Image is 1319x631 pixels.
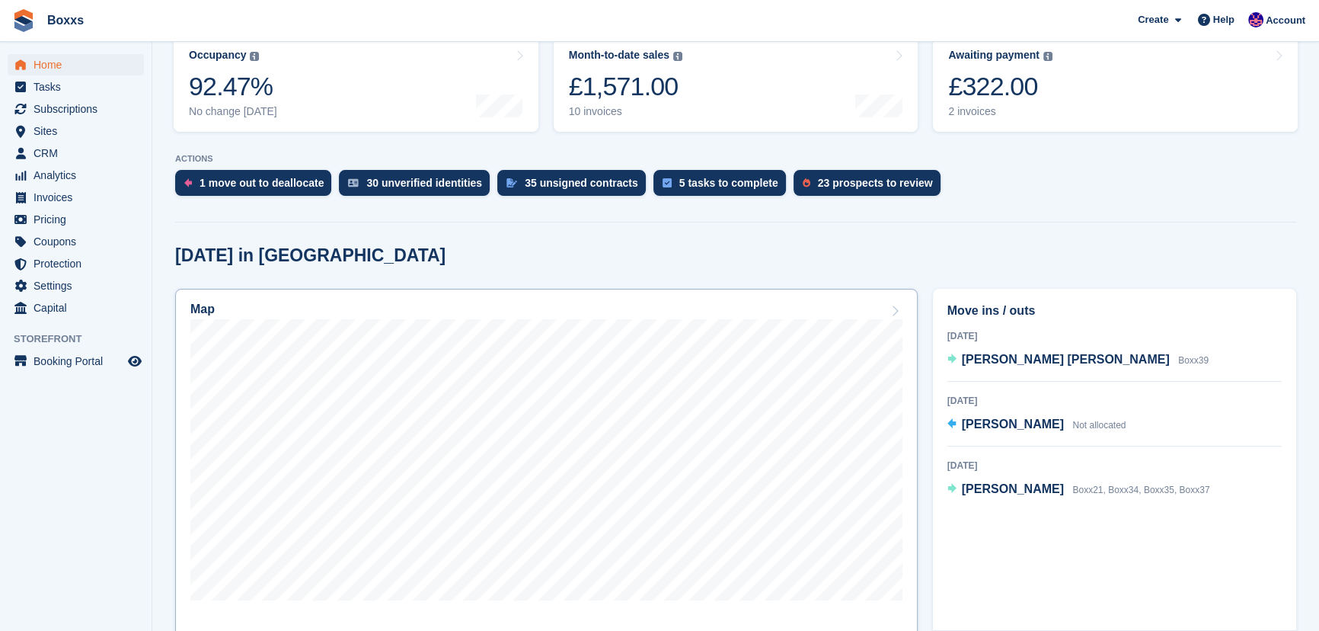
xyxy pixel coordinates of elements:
h2: Move ins / outs [947,302,1282,320]
a: Month-to-date sales £1,571.00 10 invoices [554,35,918,132]
a: [PERSON_NAME] Not allocated [947,415,1126,435]
a: 23 prospects to review [794,170,948,203]
img: Jamie Malcolm [1248,12,1263,27]
a: menu [8,54,144,75]
a: 35 unsigned contracts [497,170,653,203]
img: task-75834270c22a3079a89374b754ae025e5fb1db73e45f91037f5363f120a921f8.svg [663,178,672,187]
a: 30 unverified identities [339,170,497,203]
span: Coupons [34,231,125,252]
a: menu [8,253,144,274]
span: Analytics [34,165,125,186]
a: menu [8,143,144,164]
div: £322.00 [948,71,1052,102]
span: CRM [34,143,125,164]
a: Occupancy 92.47% No change [DATE] [174,35,538,132]
div: [DATE] [947,459,1282,472]
a: menu [8,120,144,142]
a: [PERSON_NAME] [PERSON_NAME] Boxx39 [947,351,1209,370]
div: 10 invoices [569,105,682,118]
img: verify_identity-adf6edd0f0f0b5bbfe63781bf79b02c33cf7c696d77639b501bdc392416b5a36.svg [348,178,359,187]
div: Awaiting payment [948,49,1040,62]
img: contract_signature_icon-13c848040528278c33f63329250d36e43548de30e8caae1d1a13099fd9432cc5.svg [506,178,517,187]
a: 1 move out to deallocate [175,170,339,203]
a: menu [8,187,144,208]
a: menu [8,297,144,319]
span: Capital [34,297,125,319]
div: 1 move out to deallocate [200,177,324,189]
a: menu [8,76,144,98]
span: Tasks [34,76,125,98]
span: Subscriptions [34,98,125,120]
img: stora-icon-8386f47178a22dfd0bd8f6a31ec36ba5ce8667c1dd55bd0f319d3a0aa187defe.svg [12,9,35,32]
span: Storefront [14,332,152,347]
span: Create [1138,12,1168,27]
div: [DATE] [947,329,1282,343]
a: menu [8,98,144,120]
span: Not allocated [1072,420,1126,431]
div: No change [DATE] [189,105,277,118]
a: Boxxs [41,8,90,33]
span: Account [1266,13,1305,28]
a: [PERSON_NAME] Boxx21, Boxx34, Boxx35, Boxx37 [947,480,1210,500]
div: Month-to-date sales [569,49,669,62]
a: Preview store [126,352,144,370]
img: move_outs_to_deallocate_icon-f764333ba52eb49d3ac5e1228854f67142a1ed5810a6f6cc68b1a99e826820c5.svg [184,178,192,187]
a: menu [8,351,144,372]
h2: [DATE] in [GEOGRAPHIC_DATA] [175,245,446,266]
span: Booking Portal [34,351,125,372]
span: Sites [34,120,125,142]
a: Awaiting payment £322.00 2 invoices [933,35,1298,132]
img: icon-info-grey-7440780725fd019a000dd9b08b2336e03edf1995a4989e88bcd33f0948082b44.svg [1043,52,1052,61]
span: [PERSON_NAME] [PERSON_NAME] [962,353,1170,366]
div: 35 unsigned contracts [525,177,638,189]
span: Invoices [34,187,125,208]
span: [PERSON_NAME] [962,418,1064,431]
h2: Map [190,303,215,316]
span: Boxx39 [1178,355,1209,366]
img: icon-info-grey-7440780725fd019a000dd9b08b2336e03edf1995a4989e88bcd33f0948082b44.svg [673,52,682,61]
div: Occupancy [189,49,246,62]
span: Pricing [34,209,125,230]
div: £1,571.00 [569,71,682,102]
div: 30 unverified identities [366,177,482,189]
span: Help [1213,12,1234,27]
p: ACTIONS [175,154,1296,164]
div: 92.47% [189,71,277,102]
span: Protection [34,253,125,274]
div: 23 prospects to review [818,177,933,189]
span: Settings [34,275,125,296]
a: menu [8,275,144,296]
div: 5 tasks to complete [679,177,778,189]
div: 2 invoices [948,105,1052,118]
img: icon-info-grey-7440780725fd019a000dd9b08b2336e03edf1995a4989e88bcd33f0948082b44.svg [250,52,259,61]
a: menu [8,209,144,230]
div: [DATE] [947,394,1282,408]
img: prospect-51fa495bee0391a8d652442698ab0144808aea92771e9ea1ae160a38d050c398.svg [803,178,810,187]
a: 5 tasks to complete [653,170,794,203]
span: Boxx21, Boxx34, Boxx35, Boxx37 [1072,485,1209,495]
span: Home [34,54,125,75]
a: menu [8,165,144,186]
span: [PERSON_NAME] [962,482,1064,495]
a: menu [8,231,144,252]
